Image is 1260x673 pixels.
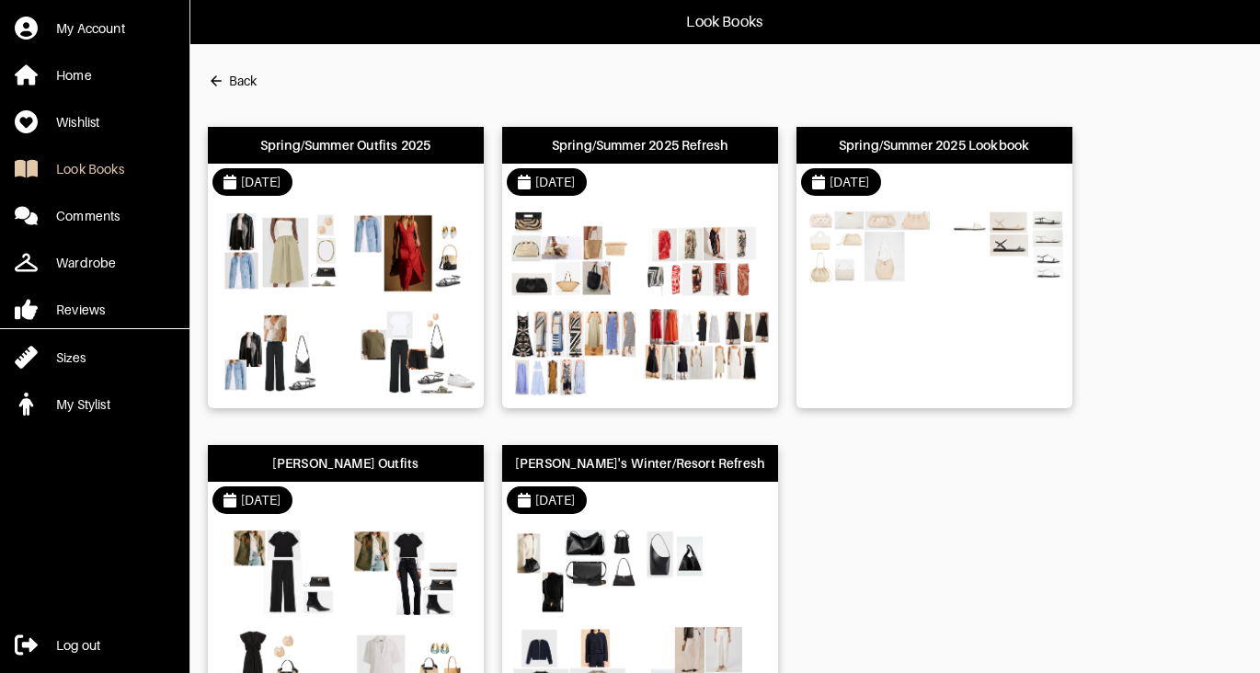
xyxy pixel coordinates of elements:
[535,491,576,509] div: [DATE]
[830,173,870,191] div: [DATE]
[260,136,430,154] div: Spring/Summer Outfits 2025
[686,11,762,33] p: Look Books
[645,309,769,396] img: Outfit Spring/Summer 2025 Refresh
[645,210,769,297] img: Outfit Spring/Summer 2025 Refresh
[56,66,92,85] div: Home
[515,454,764,473] div: [PERSON_NAME]'s Winter/Resort Refresh
[208,63,257,99] button: Back
[241,173,281,191] div: [DATE]
[350,309,475,396] img: Outfit Spring/Summer Outfits 2025
[56,113,99,131] div: Wishlist
[272,454,419,473] div: [PERSON_NAME] Outfits
[56,348,86,367] div: Sizes
[56,301,105,319] div: Reviews
[56,254,116,272] div: Wardrobe
[56,636,100,655] div: Log out
[645,528,769,615] img: Outfit Lucy's Winter/Resort Refresh
[56,160,124,178] div: Look Books
[217,528,341,615] img: Outfit Lucy Shafer's Outfits
[56,19,125,38] div: My Account
[217,210,341,297] img: Outfit Spring/Summer Outfits 2025
[535,173,576,191] div: [DATE]
[806,210,930,297] img: Outfit Spring/Summer 2025 Lookbook
[241,491,281,509] div: [DATE]
[56,207,120,225] div: Comments
[56,395,110,414] div: My Stylist
[217,309,341,396] img: Outfit Spring/Summer Outfits 2025
[939,210,1063,297] img: Outfit Spring/Summer 2025 Lookbook
[511,528,636,615] img: Outfit Lucy's Winter/Resort Refresh
[511,210,636,297] img: Outfit Spring/Summer 2025 Refresh
[229,72,257,90] div: Back
[552,136,727,154] div: Spring/Summer 2025 Refresh
[350,210,475,297] img: Outfit Spring/Summer Outfits 2025
[350,528,475,615] img: Outfit Lucy Shafer's Outfits
[511,309,636,396] img: Outfit Spring/Summer 2025 Refresh
[839,136,1030,154] div: Spring/Summer 2025 Lookbook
